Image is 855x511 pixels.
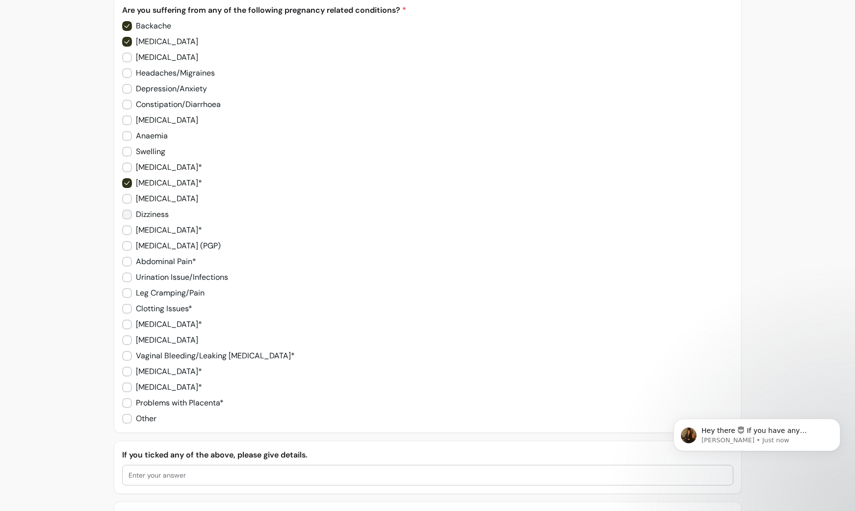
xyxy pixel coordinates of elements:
input: Abdominal Pain* [122,252,204,271]
input: Constipation/Diarrhoea [122,95,229,114]
input: Dizziness [122,205,177,224]
input: Sciatica [122,110,173,130]
input: Pelvic Girdle Pain (PGP) [122,236,229,256]
input: Preeclampsia* [122,377,196,397]
input: Varicose Veins* [122,220,200,240]
input: Headaches/Migraines [122,63,223,83]
iframe: Intercom notifications message [659,398,855,506]
input: High Blood Pressure* [122,158,220,177]
input: Low Blood Pressure* [122,173,218,193]
input: Swelling [122,142,173,161]
input: Palpitations [122,189,186,209]
input: Morning Sickness [122,32,207,52]
input: Leg Cramping/Pain [122,283,212,303]
input: Diastasis Recti [122,330,197,350]
input: Problems with Placenta* [122,393,233,413]
input: Anaemia [122,126,175,146]
input: Enter your answer [129,470,727,480]
input: Depression/Anxiety [122,79,215,99]
input: Backache [122,16,179,36]
input: Heartburn [122,48,181,67]
input: Gestational Diabetes* [122,315,223,334]
p: If you ticked any of the above, please give details. [122,449,733,461]
p: Are you suffering from any of the following pregnancy related conditions? [122,4,733,16]
input: Vaginal Bleeding/Leaking Amniotic Fluid* [122,346,291,366]
input: Urination Issue/Infections [122,268,236,287]
input: Other [122,409,165,429]
input: Placenta Previa* [122,362,203,381]
input: Clotting Issues* [122,299,201,319]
